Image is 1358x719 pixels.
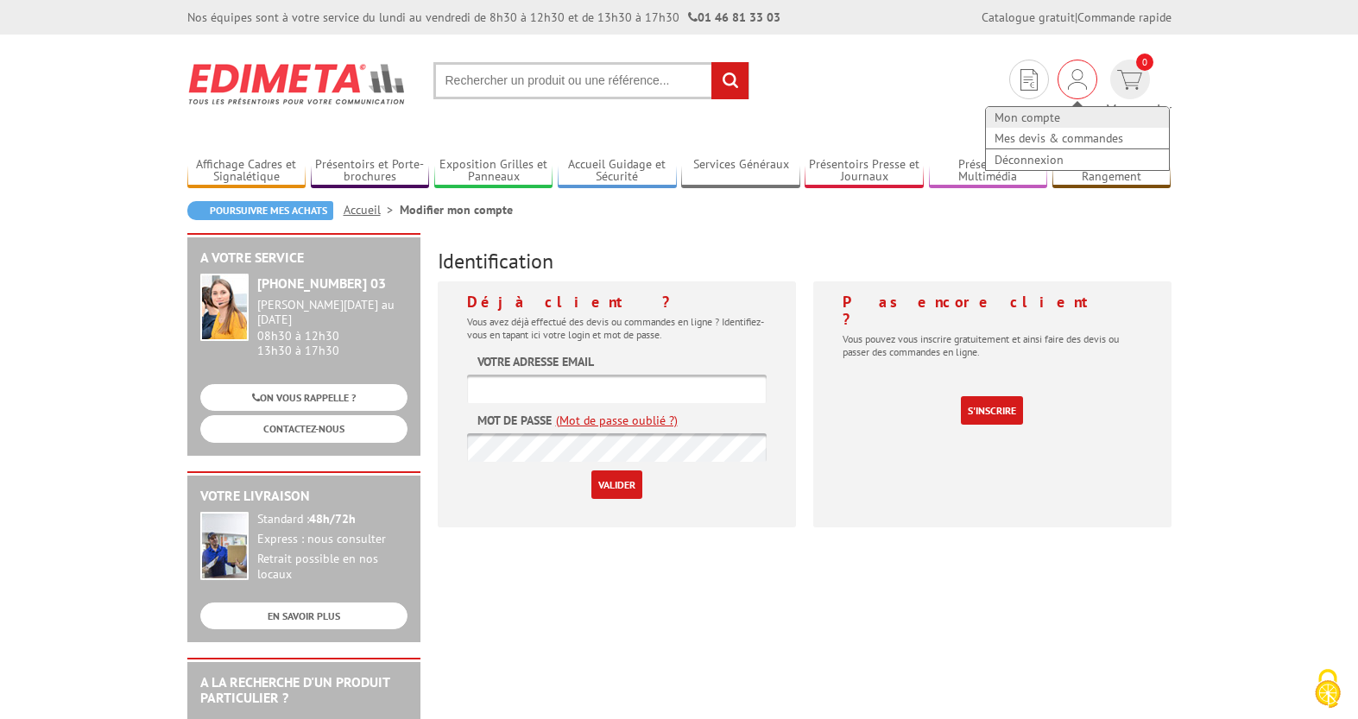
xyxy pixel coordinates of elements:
a: Exposition Grilles et Panneaux [434,157,553,186]
a: EN SAVOIR PLUS [200,602,407,629]
label: Mot de passe [477,412,552,429]
strong: 01 46 81 33 03 [688,9,780,25]
a: Présentoirs et Porte-brochures [311,157,430,186]
div: Retrait possible en nos locaux [257,552,407,583]
a: Poursuivre mes achats [187,201,333,220]
h2: A votre service [200,250,407,266]
h4: Pas encore client ? [843,293,1142,328]
span: 0 [1136,54,1153,71]
a: devis rapide 0 Mon panier 0,00€ HT [1106,60,1172,139]
a: Mon compte [986,107,1169,128]
strong: [PHONE_NUMBER] 03 [257,274,386,292]
img: devis rapide [1117,70,1142,90]
p: Vous pouvez vous inscrire gratuitement et ainsi faire des devis ou passer des commandes en ligne. [843,332,1142,358]
div: Express : nous consulter [257,532,407,547]
img: devis rapide [1068,69,1087,90]
a: Commande rapide [1077,9,1172,25]
div: Mon compte Mes devis & commandes Déconnexion [1058,60,1097,99]
div: [PERSON_NAME][DATE] au [DATE] [257,298,407,327]
input: Rechercher un produit ou une référence... [433,62,749,99]
a: Services Généraux [681,157,800,186]
a: Présentoirs Multimédia [929,157,1048,186]
img: Cookies (fenêtre modale) [1306,667,1349,710]
div: Standard : [257,512,407,527]
a: Mes devis & commandes [986,128,1169,148]
label: Votre adresse email [477,353,594,370]
li: Modifier mon compte [400,201,513,218]
img: widget-service.jpg [200,274,249,341]
h2: A la recherche d'un produit particulier ? [200,675,407,705]
a: Catalogue gratuit [982,9,1075,25]
a: Accueil Guidage et Sécurité [558,157,677,186]
div: | [982,9,1172,26]
a: ON VOUS RAPPELLE ? [200,384,407,411]
strong: 48h/72h [309,511,356,527]
a: Présentoirs Presse et Journaux [805,157,924,186]
a: (Mot de passe oublié ?) [556,412,678,429]
img: Edimeta [187,52,407,116]
p: Vous avez déjà effectué des devis ou commandes en ligne ? Identifiez-vous en tapant ici votre log... [467,315,767,341]
a: CONTACTEZ-NOUS [200,415,407,442]
h2: Votre livraison [200,489,407,504]
button: Cookies (fenêtre modale) [1298,660,1358,719]
a: Affichage Cadres et Signalétique [187,157,306,186]
h3: Identification [438,250,1172,273]
div: Nos équipes sont à votre service du lundi au vendredi de 8h30 à 12h30 et de 13h30 à 17h30 [187,9,780,26]
input: rechercher [711,62,748,99]
div: 08h30 à 12h30 13h30 à 17h30 [257,298,407,357]
img: devis rapide [1020,69,1038,91]
a: Accueil [344,202,400,218]
a: S'inscrire [961,396,1023,425]
img: widget-livraison.jpg [200,512,249,580]
input: Valider [591,470,642,499]
a: Déconnexion [986,149,1169,170]
h4: Déjà client ? [467,293,767,311]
